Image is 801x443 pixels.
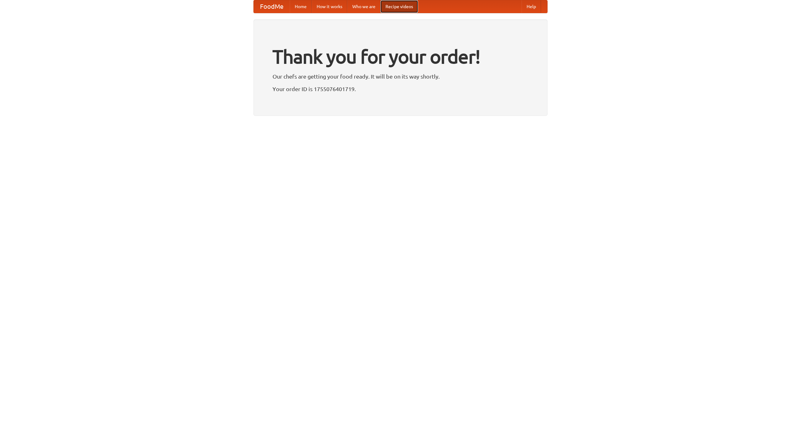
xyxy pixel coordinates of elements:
a: Recipe videos [380,0,418,13]
a: Home [290,0,312,13]
a: Who we are [347,0,380,13]
h1: Thank you for your order! [273,42,528,72]
a: How it works [312,0,347,13]
a: Help [522,0,541,13]
p: Your order ID is 1755076401719. [273,84,528,94]
a: FoodMe [254,0,290,13]
p: Our chefs are getting your food ready. It will be on its way shortly. [273,72,528,81]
